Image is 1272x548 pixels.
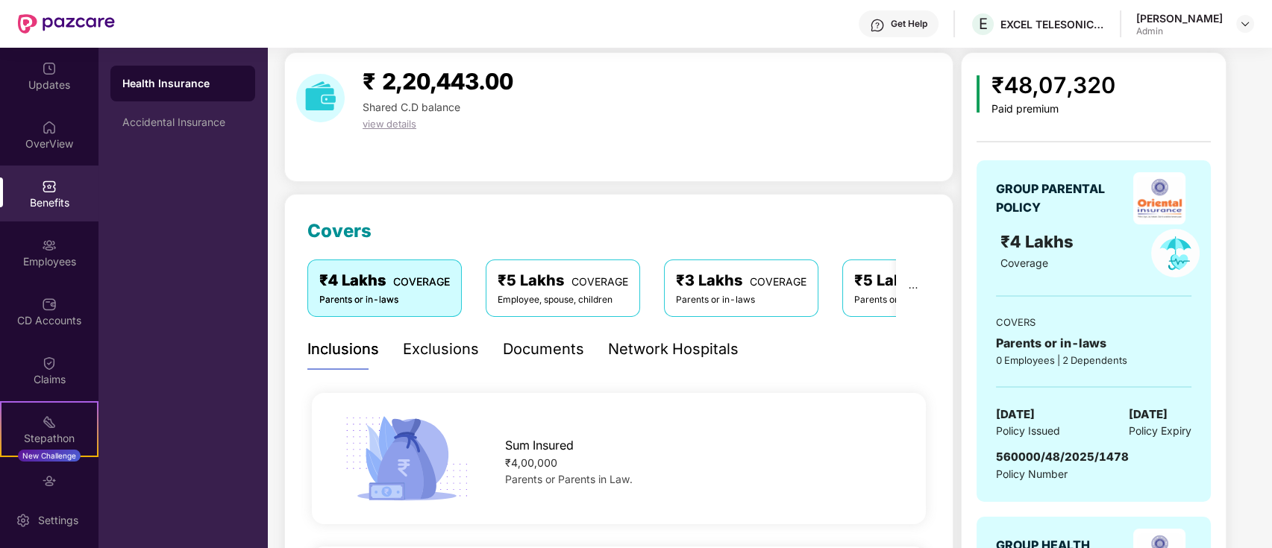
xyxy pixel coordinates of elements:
[505,436,574,455] span: Sum Insured
[676,269,806,292] div: ₹3 Lakhs
[870,18,885,33] img: svg+xml;base64,PHN2ZyBpZD0iSGVscC0zMngzMiIgeG1sbnM9Imh0dHA6Ly93d3cudzMub3JnLzIwMDAvc3ZnIiB3aWR0aD...
[854,293,985,307] div: Parents or in-laws
[307,338,379,361] div: Inclusions
[996,334,1191,353] div: Parents or in-laws
[363,101,460,113] span: Shared C.D balance
[996,315,1191,330] div: COVERS
[42,120,57,135] img: svg+xml;base64,PHN2ZyBpZD0iSG9tZSIgeG1sbnM9Imh0dHA6Ly93d3cudzMub3JnLzIwMDAvc3ZnIiB3aWR0aD0iMjAiIG...
[1,431,97,446] div: Stepathon
[339,412,474,505] img: icon
[34,513,83,528] div: Settings
[393,275,450,288] span: COVERAGE
[505,455,898,471] div: ₹4,00,000
[1133,172,1185,224] img: insurerLogo
[498,293,628,307] div: Employee, spouse, children
[977,75,980,113] img: icon
[363,68,513,95] span: ₹ 2,20,443.00
[1000,232,1078,251] span: ₹4 Lakhs
[750,275,806,288] span: COVERAGE
[42,356,57,371] img: svg+xml;base64,PHN2ZyBpZD0iQ2xhaW0iIHhtbG5zPSJodHRwOi8vd3d3LnczLm9yZy8yMDAwL3N2ZyIgd2lkdGg9IjIwIi...
[1239,18,1251,30] img: svg+xml;base64,PHN2ZyBpZD0iRHJvcGRvd24tMzJ4MzIiIHhtbG5zPSJodHRwOi8vd3d3LnczLm9yZy8yMDAwL3N2ZyIgd2...
[319,293,450,307] div: Parents or in-laws
[363,118,416,130] span: view details
[1129,406,1168,423] span: [DATE]
[996,353,1191,368] div: 0 Employees | 2 Dependents
[18,450,81,462] div: New Challenge
[996,467,1068,480] span: Policy Number
[296,74,345,122] img: download
[1136,11,1223,25] div: [PERSON_NAME]
[16,513,31,528] img: svg+xml;base64,PHN2ZyBpZD0iU2V0dGluZy0yMHgyMCIgeG1sbnM9Imh0dHA6Ly93d3cudzMub3JnLzIwMDAvc3ZnIiB3aW...
[996,180,1127,217] div: GROUP PARENTAL POLICY
[991,68,1115,103] div: ₹48,07,320
[403,338,479,361] div: Exclusions
[42,473,57,488] img: svg+xml;base64,PHN2ZyBpZD0iRW5kb3JzZW1lbnRzIiB4bWxucz0iaHR0cDovL3d3dy53My5vcmcvMjAwMC9zdmciIHdpZH...
[307,220,372,242] span: Covers
[122,76,243,91] div: Health Insurance
[1000,256,1048,269] span: Coverage
[42,61,57,76] img: svg+xml;base64,PHN2ZyBpZD0iVXBkYXRlZCIgeG1sbnM9Imh0dHA6Ly93d3cudzMub3JnLzIwMDAvc3ZnIiB3aWR0aD0iMj...
[891,18,927,30] div: Get Help
[503,338,584,361] div: Documents
[571,275,628,288] span: COVERAGE
[979,15,988,33] span: E
[996,450,1129,464] span: 560000/48/2025/1478
[18,14,115,34] img: New Pazcare Logo
[42,238,57,253] img: svg+xml;base64,PHN2ZyBpZD0iRW1wbG95ZWVzIiB4bWxucz0iaHR0cDovL3d3dy53My5vcmcvMjAwMC9zdmciIHdpZHRoPS...
[122,116,243,128] div: Accidental Insurance
[991,103,1115,116] div: Paid premium
[854,269,985,292] div: ₹5 Lakhs
[996,406,1035,423] span: [DATE]
[896,259,930,316] button: ellipsis
[1136,25,1223,37] div: Admin
[996,423,1060,439] span: Policy Issued
[676,293,806,307] div: Parents or in-laws
[42,179,57,194] img: svg+xml;base64,PHN2ZyBpZD0iQmVuZWZpdHMiIHhtbG5zPSJodHRwOi8vd3d3LnczLm9yZy8yMDAwL3N2ZyIgd2lkdGg9Ij...
[1000,17,1105,31] div: EXCEL TELESONIC INDIA PRIVATE LIMITED
[1129,423,1191,439] span: Policy Expiry
[608,338,739,361] div: Network Hospitals
[319,269,450,292] div: ₹4 Lakhs
[42,297,57,312] img: svg+xml;base64,PHN2ZyBpZD0iQ0RfQWNjb3VudHMiIGRhdGEtbmFtZT0iQ0QgQWNjb3VudHMiIHhtbG5zPSJodHRwOi8vd3...
[908,283,918,293] span: ellipsis
[42,415,57,429] img: svg+xml;base64,PHN2ZyB4bWxucz0iaHR0cDovL3d3dy53My5vcmcvMjAwMC9zdmciIHdpZHRoPSIyMSIgaGVpZ2h0PSIyMC...
[498,269,628,292] div: ₹5 Lakhs
[505,473,633,485] span: Parents or Parents in Law.
[1151,229,1200,277] img: policyIcon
